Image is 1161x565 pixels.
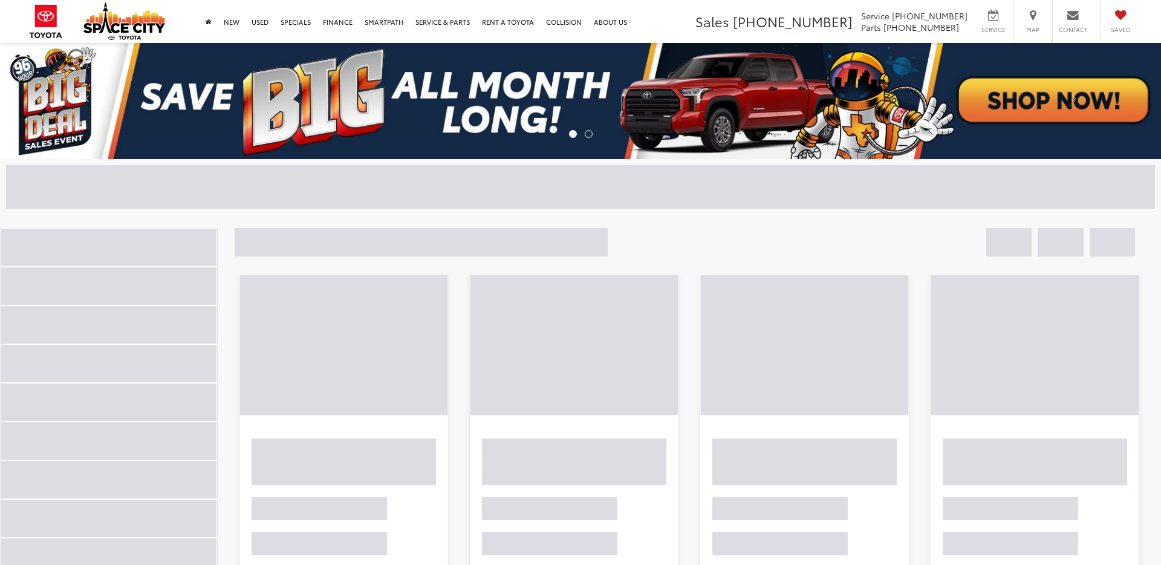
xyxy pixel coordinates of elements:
[1059,25,1087,34] span: Contact
[695,11,729,31] span: Sales
[733,11,853,31] span: [PHONE_NUMBER]
[1020,25,1046,34] span: Map
[861,10,889,22] span: Service
[892,10,968,22] span: [PHONE_NUMBER]
[83,2,165,40] img: Space City Toyota
[1107,25,1134,34] span: Saved
[980,25,1007,34] span: Service
[883,21,959,33] span: [PHONE_NUMBER]
[861,21,881,33] span: Parts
